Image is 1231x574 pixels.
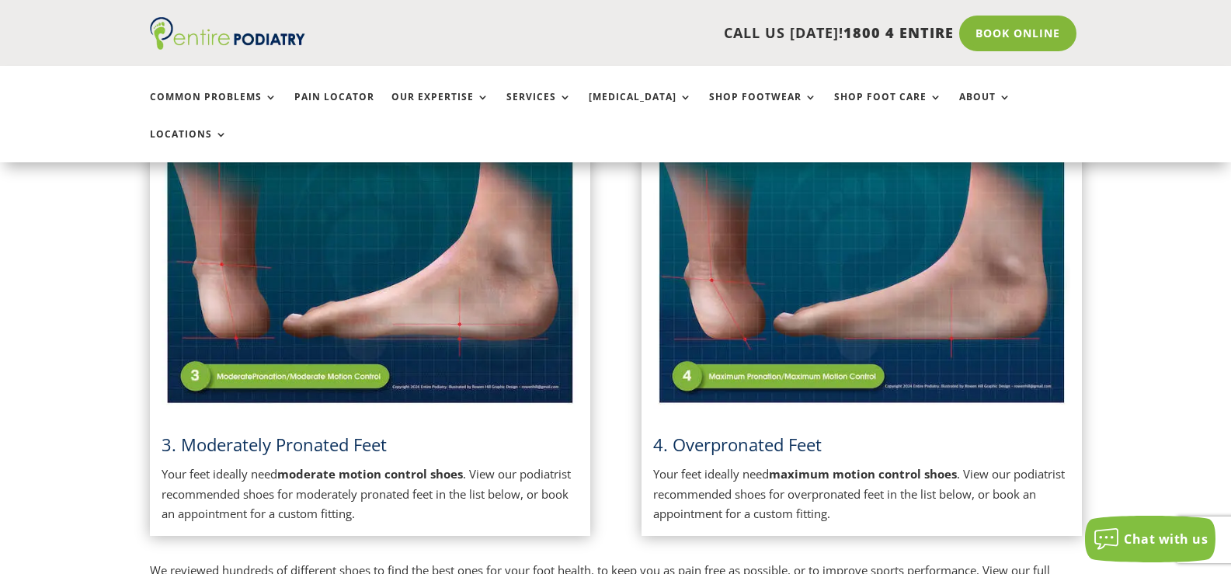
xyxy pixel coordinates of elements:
span: Chat with us [1124,531,1208,548]
img: logo (1) [150,17,305,50]
strong: moderate motion control shoes [277,466,463,482]
span: 1800 4 ENTIRE [843,23,954,42]
a: Common Problems [150,92,277,125]
a: Services [506,92,572,125]
a: Book Online [959,16,1076,51]
span: 3. Moderately Pronated Feet [162,433,387,456]
span: 4. Overpronated Feet [653,433,822,456]
img: Moderately Pronated Feet - View Podiatrist Recommended Moderate Motion Control Shoes [162,116,579,410]
p: Your feet ideally need . View our podiatrist recommended shoes for moderately pronated feet in th... [162,464,579,524]
button: Chat with us [1085,516,1215,562]
p: Your feet ideally need . View our podiatrist recommended shoes for overpronated feet in the list ... [653,464,1070,524]
a: About [959,92,1011,125]
a: Our Expertise [391,92,489,125]
a: Locations [150,129,228,162]
img: Overpronated Feet - View Podiatrist Recommended Maximum Motion Control Shoes [653,116,1070,410]
a: [MEDICAL_DATA] [589,92,692,125]
strong: maximum motion control shoes [769,466,957,482]
a: Pain Locator [294,92,374,125]
p: CALL US [DATE]! [365,23,954,43]
a: Shop Foot Care [834,92,942,125]
a: Shop Footwear [709,92,817,125]
a: Entire Podiatry [150,37,305,53]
